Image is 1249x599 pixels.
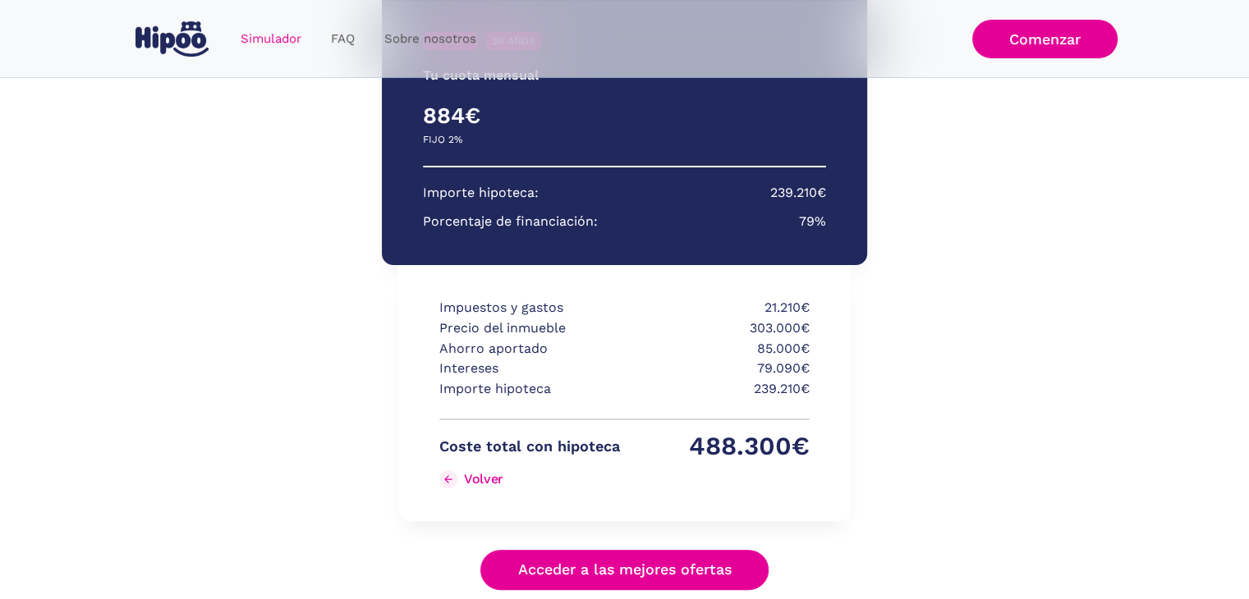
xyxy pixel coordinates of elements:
p: 85.000€ [629,339,810,359]
p: Intereses [439,359,620,379]
p: Ahorro aportado [439,339,620,359]
div: Volver [464,471,503,487]
a: Simulador [226,23,316,55]
a: Volver [439,466,620,492]
p: Coste total con hipoteca [439,437,620,457]
p: Porcentaje de financiación: [423,212,598,232]
a: Comenzar [972,20,1118,58]
p: 21.210€ [629,298,810,318]
p: 79% [799,212,826,232]
p: FIJO 2% [423,130,462,150]
p: 239.210€ [629,379,810,400]
a: Sobre nosotros [370,23,491,55]
p: 488.300€ [629,437,810,457]
p: 303.000€ [629,318,810,339]
a: Acceder a las mejores ofertas [480,550,769,590]
p: Precio del inmueble [439,318,620,339]
p: 79.090€ [629,359,810,379]
p: Importe hipoteca [439,379,620,400]
a: FAQ [316,23,370,55]
a: home [132,15,213,63]
p: 239.210€ [770,183,826,203]
h4: 884€ [423,102,625,130]
p: Impuestos y gastos [439,298,620,318]
p: Importe hipoteca: [423,183,539,203]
